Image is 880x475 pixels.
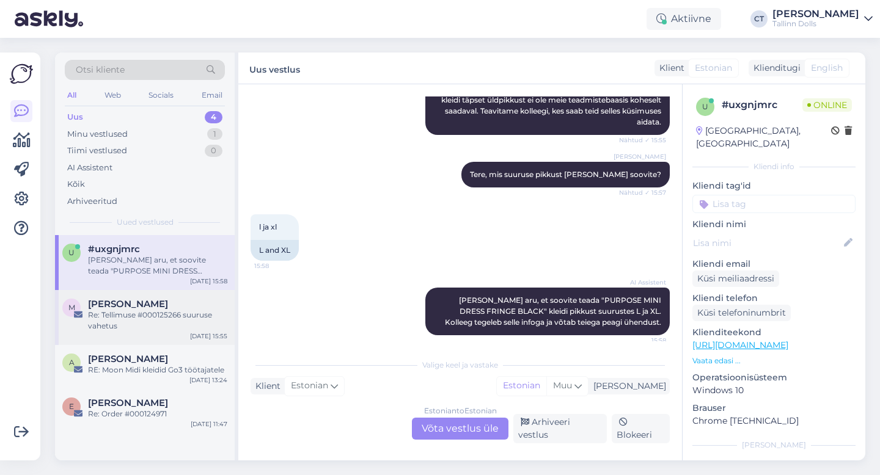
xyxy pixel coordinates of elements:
[620,278,666,287] span: AI Assistent
[654,62,684,74] div: Klient
[69,402,74,411] span: E
[647,8,721,30] div: Aktiivne
[692,440,856,451] div: [PERSON_NAME]
[146,87,176,103] div: Socials
[722,98,802,112] div: # uxgnjmrc
[553,380,572,391] span: Muu
[205,111,222,123] div: 4
[692,371,856,384] p: Operatsioonisüsteem
[88,408,227,419] div: Re: Order #000124971
[772,19,859,29] div: Tallinn Dolls
[67,162,112,174] div: AI Assistent
[513,414,607,443] div: Arhiveeri vestlus
[614,152,666,161] span: [PERSON_NAME]
[190,277,227,286] div: [DATE] 15:58
[749,62,801,74] div: Klienditugi
[88,299,168,310] span: Maarja Mahlapuu
[67,145,127,157] div: Tiimi vestlused
[619,136,666,145] span: Nähtud ✓ 15:55
[68,248,75,257] span: u
[693,236,842,250] input: Lisa nimi
[251,240,299,261] div: L and XL
[692,355,856,366] p: Vaata edasi ...
[65,87,79,103] div: All
[207,128,222,140] div: 1
[88,244,140,255] span: #uxgnjmrc
[88,397,168,408] span: Elo Saar
[102,87,123,103] div: Web
[620,336,666,345] span: 15:58
[291,379,328,393] span: Estonian
[69,358,75,367] span: A
[692,458,856,471] p: Märkmed
[251,380,280,393] div: Klient
[412,418,508,440] div: Võta vestlus üle
[772,9,873,29] a: [PERSON_NAME]Tallinn Dolls
[612,414,670,443] div: Blokeeri
[692,384,856,397] p: Windows 10
[76,63,125,76] span: Otsi kliente
[67,111,83,123] div: Uus
[254,261,300,270] span: 15:58
[191,419,227,429] div: [DATE] 11:47
[445,296,663,327] span: [PERSON_NAME] aru, et soovite teada "PURPOSE MINI DRESS FRINGE BLACK" kleidi pikkust suurustes L ...
[205,145,222,157] div: 0
[67,195,117,208] div: Arhiveeritud
[67,128,128,140] div: Minu vestlused
[692,415,856,427] p: Chrome [TECHNICAL_ID]
[695,62,732,74] span: Estonian
[692,179,856,192] p: Kliendi tag'id
[497,377,546,395] div: Estonian
[117,217,174,228] span: Uued vestlused
[10,62,33,85] img: Askly Logo
[88,310,227,332] div: Re: Tellimuse #000125266 suuruse vahetus
[772,9,859,19] div: [PERSON_NAME]
[88,354,168,364] span: Anu Ozolit
[189,375,227,385] div: [DATE] 13:24
[692,305,791,321] div: Küsi telefoninumbrit
[470,170,661,179] span: Tere, mis suuruse pikkust [PERSON_NAME] soovite?
[802,98,852,112] span: Online
[68,303,75,312] span: M
[692,161,856,172] div: Kliendi info
[811,62,843,74] span: English
[199,87,225,103] div: Email
[88,255,227,277] div: [PERSON_NAME] aru, et soovite teada "PURPOSE MINI DRESS FRINGE BLACK" kleidi pikkust suurustes L ...
[692,270,779,287] div: Küsi meiliaadressi
[692,402,856,415] p: Brauser
[692,218,856,231] p: Kliendi nimi
[692,339,788,350] a: [URL][DOMAIN_NAME]
[692,326,856,339] p: Klienditeekond
[88,364,227,375] div: RE: Moon Midi kleidid Go3 töötajatele
[750,10,768,27] div: CT
[692,258,856,270] p: Kliendi email
[692,195,856,213] input: Lisa tag
[67,178,85,190] div: Kõik
[702,102,708,111] span: u
[259,222,277,231] span: l ja xl
[249,60,300,76] label: Uus vestlus
[619,188,666,197] span: Nähtud ✓ 15:57
[696,125,831,150] div: [GEOGRAPHIC_DATA], [GEOGRAPHIC_DATA]
[424,405,497,416] div: Estonian to Estonian
[692,292,856,305] p: Kliendi telefon
[190,332,227,341] div: [DATE] 15:55
[251,360,670,371] div: Valige keel ja vastake
[588,380,666,393] div: [PERSON_NAME]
